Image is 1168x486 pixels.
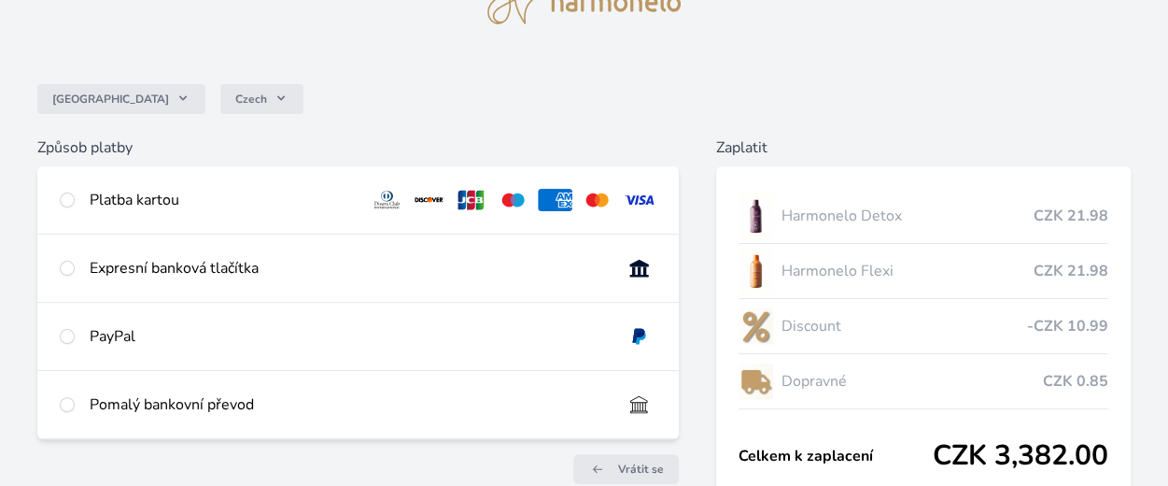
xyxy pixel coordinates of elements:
img: diners.svg [370,189,404,211]
img: discover.svg [412,189,446,211]
span: [GEOGRAPHIC_DATA] [52,92,169,107]
span: Dopravné [781,370,1043,393]
span: Harmonelo Flexi [781,260,1034,282]
span: Celkem k zaplacení [739,445,933,467]
img: onlineBanking_CZ.svg [622,257,656,279]
span: Harmonelo Detox [781,205,1034,227]
img: paypal.svg [622,325,656,348]
span: CZK 21.98 [1034,205,1108,227]
img: mc.svg [580,189,614,211]
span: Czech [235,92,267,107]
span: Vrátit se [618,462,664,477]
span: CZK 3,382.00 [933,439,1108,473]
div: PayPal [90,325,607,348]
img: jcb.svg [454,189,488,211]
h6: Zaplatit [716,136,1131,159]
span: -CZK 10.99 [1027,315,1108,337]
span: Discount [781,315,1027,337]
img: discount-lo.png [739,303,774,350]
button: Czech [220,84,303,114]
h6: Způsob platby [37,136,679,159]
div: Pomalý bankovní převod [90,393,607,416]
div: Platba kartou [90,189,355,211]
img: bankTransfer_IBAN.svg [622,393,656,416]
img: DETOX_se_stinem_x-lo.jpg [739,193,774,239]
span: CZK 0.85 [1043,370,1108,393]
img: visa.svg [622,189,656,211]
img: maestro.svg [496,189,530,211]
a: Vrátit se [573,454,679,484]
span: CZK 21.98 [1034,260,1108,282]
img: amex.svg [538,189,572,211]
div: Expresní banková tlačítka [90,257,607,279]
button: [GEOGRAPHIC_DATA] [37,84,205,114]
img: delivery-lo.png [739,358,774,405]
img: CLEAN_FLEXI_se_stinem_x-hi_(1)-lo.jpg [739,248,774,294]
